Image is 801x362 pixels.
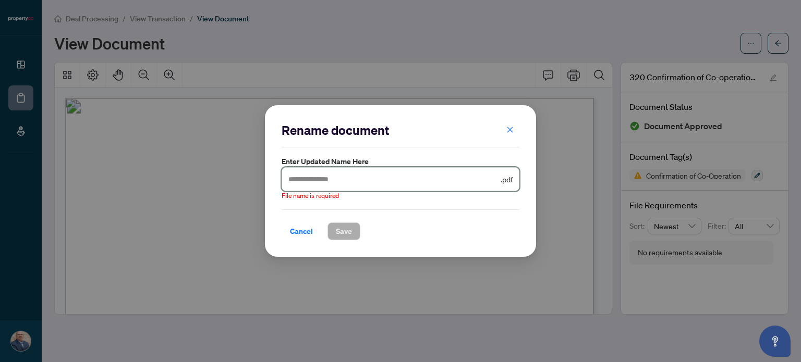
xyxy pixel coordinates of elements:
[290,223,313,240] span: Cancel
[506,126,514,133] span: close
[282,156,519,167] label: Enter updated name here
[501,173,513,185] span: .pdf
[282,222,321,240] button: Cancel
[759,326,791,357] button: Open asap
[327,222,360,240] button: Save
[282,191,339,201] span: File name is required
[282,122,519,139] h2: Rename document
